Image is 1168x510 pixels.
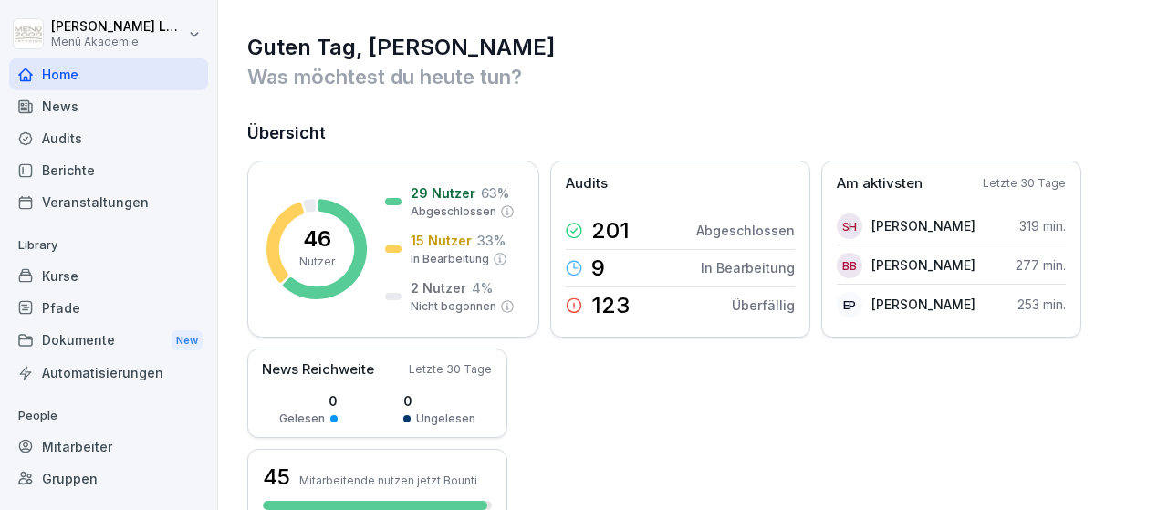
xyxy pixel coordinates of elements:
[732,296,795,315] p: Überfällig
[9,324,208,358] div: Dokumente
[9,292,208,324] a: Pfade
[9,357,208,389] a: Automatisierungen
[477,231,506,250] p: 33 %
[701,258,795,277] p: In Bearbeitung
[411,298,496,315] p: Nicht begonnen
[696,221,795,240] p: Abgeschlossen
[472,278,493,297] p: 4 %
[51,19,184,35] p: [PERSON_NAME] Lechler
[9,154,208,186] a: Berichte
[566,173,608,194] p: Audits
[9,463,208,494] a: Gruppen
[9,260,208,292] a: Kurse
[591,257,605,279] p: 9
[1016,255,1066,275] p: 277 min.
[1017,295,1066,314] p: 253 min.
[481,183,509,203] p: 63 %
[247,120,1141,146] h2: Übersicht
[262,359,374,380] p: News Reichweite
[299,254,335,270] p: Nutzer
[9,431,208,463] a: Mitarbeiter
[837,213,862,239] div: SH
[403,391,475,411] p: 0
[279,411,325,427] p: Gelesen
[9,231,208,260] p: Library
[9,324,208,358] a: DokumenteNew
[409,361,492,378] p: Letzte 30 Tage
[837,292,862,317] div: EP
[837,173,923,194] p: Am aktivsten
[9,122,208,154] a: Audits
[411,203,496,220] p: Abgeschlossen
[871,255,975,275] p: [PERSON_NAME]
[263,462,290,493] h3: 45
[247,33,1141,62] h1: Guten Tag, [PERSON_NAME]
[411,231,472,250] p: 15 Nutzer
[1019,216,1066,235] p: 319 min.
[279,391,338,411] p: 0
[591,295,630,317] p: 123
[9,58,208,90] a: Home
[411,251,489,267] p: In Bearbeitung
[871,295,975,314] p: [PERSON_NAME]
[871,216,975,235] p: [PERSON_NAME]
[983,175,1066,192] p: Letzte 30 Tage
[299,474,477,487] p: Mitarbeitende nutzen jetzt Bounti
[9,90,208,122] a: News
[9,186,208,218] a: Veranstaltungen
[303,228,331,250] p: 46
[411,183,475,203] p: 29 Nutzer
[51,36,184,48] p: Menü Akademie
[591,220,630,242] p: 201
[9,401,208,431] p: People
[247,62,1141,91] p: Was möchtest du heute tun?
[411,278,466,297] p: 2 Nutzer
[172,330,203,351] div: New
[416,411,475,427] p: Ungelesen
[837,253,862,278] div: BB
